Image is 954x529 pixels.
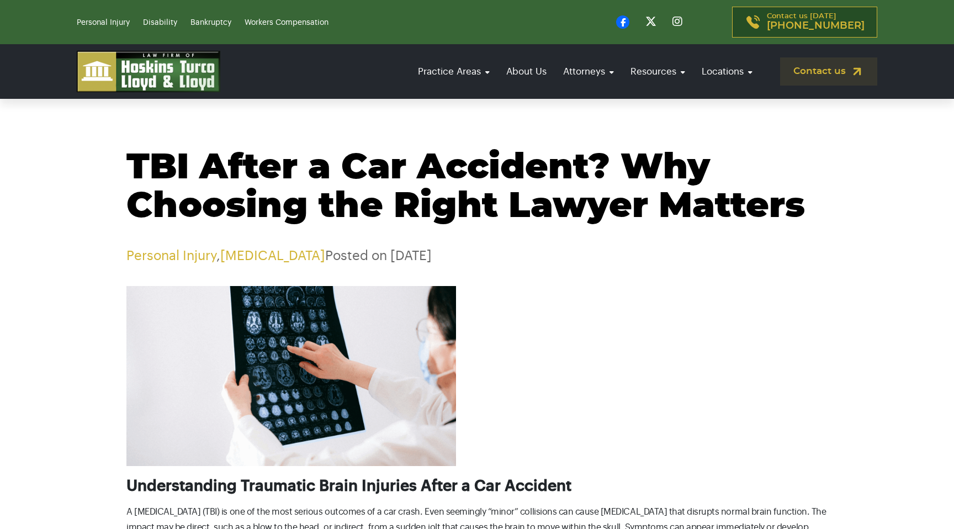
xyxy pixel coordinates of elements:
img: logo [77,51,220,92]
a: Workers Compensation [245,19,328,27]
a: Disability [143,19,177,27]
a: [MEDICAL_DATA] [220,249,325,262]
p: , Posted on [DATE] [126,248,828,264]
a: Contact us [DATE][PHONE_NUMBER] [732,7,877,38]
a: Practice Areas [412,56,495,87]
a: Bankruptcy [190,19,231,27]
span: Understanding Traumatic Brain Injuries After a Car Accident [126,478,571,494]
a: Personal Injury [77,19,130,27]
a: Contact us [780,57,877,86]
a: About Us [501,56,552,87]
a: Personal Injury [126,249,216,262]
span: [PHONE_NUMBER] [767,20,865,31]
a: Attorneys [558,56,619,87]
h1: TBI After a Car Accident? Why Choosing the Right Lawyer Matters [126,149,828,226]
a: Locations [696,56,758,87]
a: Resources [625,56,691,87]
p: Contact us [DATE] [767,13,865,31]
